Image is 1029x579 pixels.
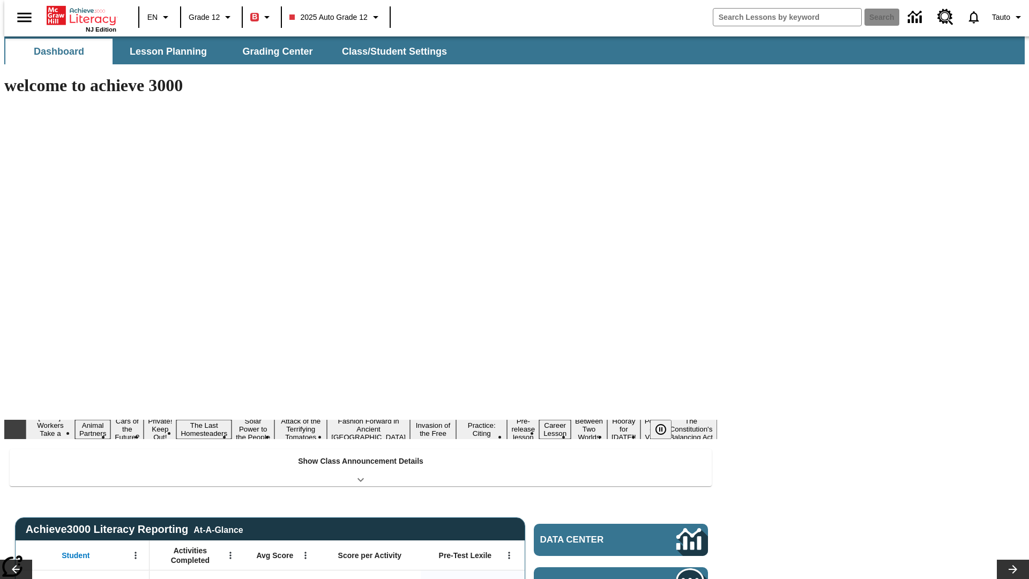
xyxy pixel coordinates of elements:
button: Slide 5 The Last Homesteaders [176,420,232,439]
button: Slide 6 Solar Power to the People [232,415,274,443]
button: Slide 9 The Invasion of the Free CD [410,412,456,447]
button: Dashboard [5,39,113,64]
button: Lesson carousel, Next [997,560,1029,579]
span: B [252,10,257,24]
span: Student [62,551,90,560]
a: Resource Center, Will open in new tab [931,3,960,32]
a: Home [47,5,116,26]
div: Pause [650,420,682,439]
button: Slide 14 Hooray for Constitution Day! [607,415,640,443]
button: Slide 15 Point of View [640,415,665,443]
button: Slide 3 Cars of the Future? [110,415,144,443]
button: Boost Class color is red. Change class color [246,8,278,27]
button: Slide 11 Pre-release lesson [507,415,539,443]
button: Language: EN, Select a language [143,8,177,27]
input: search field [713,9,861,26]
button: Open Menu [501,547,517,563]
button: Slide 12 Career Lesson [539,420,571,439]
a: Notifications [960,3,988,31]
span: Avg Score [256,551,293,560]
span: Achieve3000 Literacy Reporting [26,523,243,536]
span: Pre-Test Lexile [439,551,492,560]
div: Show Class Announcement Details [10,449,712,486]
span: Score per Activity [338,551,402,560]
button: Slide 16 The Constitution's Balancing Act [665,415,717,443]
button: Slide 8 Fashion Forward in Ancient Rome [327,415,410,443]
button: Slide 10 Mixed Practice: Citing Evidence [456,412,507,447]
button: Lesson Planning [115,39,222,64]
button: Pause [650,420,672,439]
button: Class/Student Settings [333,39,456,64]
h1: welcome to achieve 3000 [4,76,717,95]
button: Open Menu [297,547,314,563]
span: Activities Completed [155,546,226,565]
span: NJ Edition [86,26,116,33]
span: 2025 Auto Grade 12 [289,12,367,23]
button: Open Menu [222,547,238,563]
span: Tauto [992,12,1010,23]
p: Show Class Announcement Details [298,456,423,467]
button: Slide 1 Labor Day: Workers Take a Stand [26,412,75,447]
div: SubNavbar [4,39,457,64]
div: Home [47,4,116,33]
button: Slide 7 Attack of the Terrifying Tomatoes [274,415,327,443]
span: Grade 12 [189,12,220,23]
div: At-A-Glance [193,523,243,535]
button: Slide 13 Between Two Worlds [571,415,607,443]
a: Data Center [901,3,931,32]
button: Slide 4 Private! Keep Out! [144,415,176,443]
button: Grade: Grade 12, Select a grade [184,8,238,27]
button: Profile/Settings [988,8,1029,27]
span: Data Center [540,535,640,545]
button: Slide 2 Animal Partners [75,420,110,439]
button: Grading Center [224,39,331,64]
a: Data Center [534,524,708,556]
button: Open Menu [128,547,144,563]
button: Class: 2025 Auto Grade 12, Select your class [285,8,386,27]
div: SubNavbar [4,36,1025,64]
button: Open side menu [9,2,40,33]
span: EN [147,12,158,23]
